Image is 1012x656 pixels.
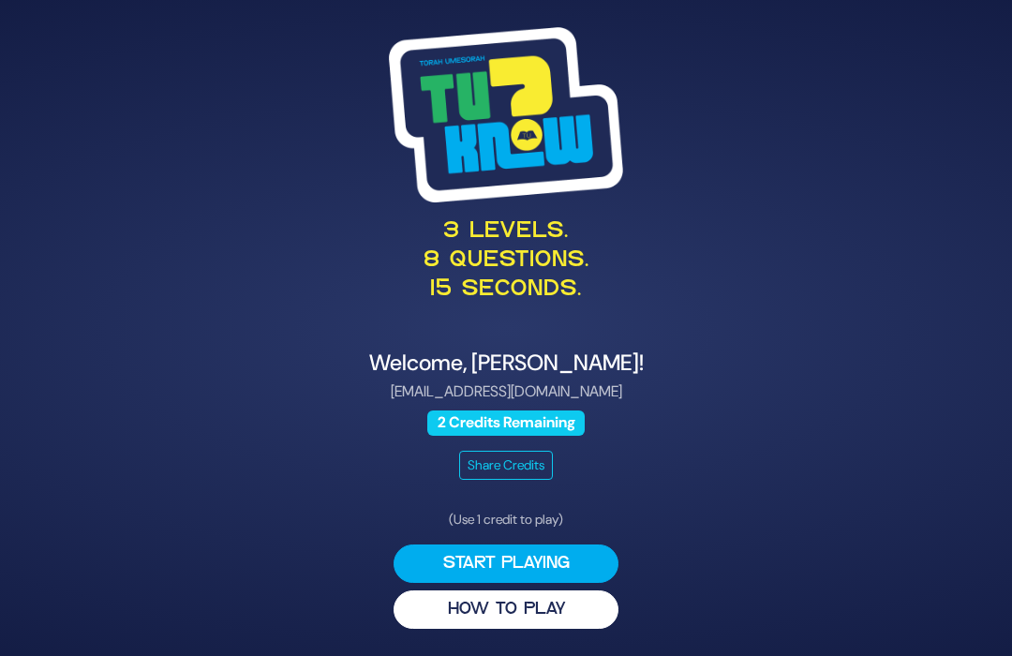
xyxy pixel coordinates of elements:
[459,451,553,480] button: Share Credits
[73,380,939,403] p: [EMAIL_ADDRESS][DOMAIN_NAME]
[73,217,939,306] p: 3 levels. 8 questions. 15 seconds.
[389,27,623,201] img: Tournament Logo
[394,544,618,583] button: Start Playing
[427,410,585,436] span: 2 Credits Remaining
[394,590,618,629] button: HOW TO PLAY
[73,350,939,376] h4: Welcome, [PERSON_NAME]!
[394,510,618,529] p: (Use 1 credit to play)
